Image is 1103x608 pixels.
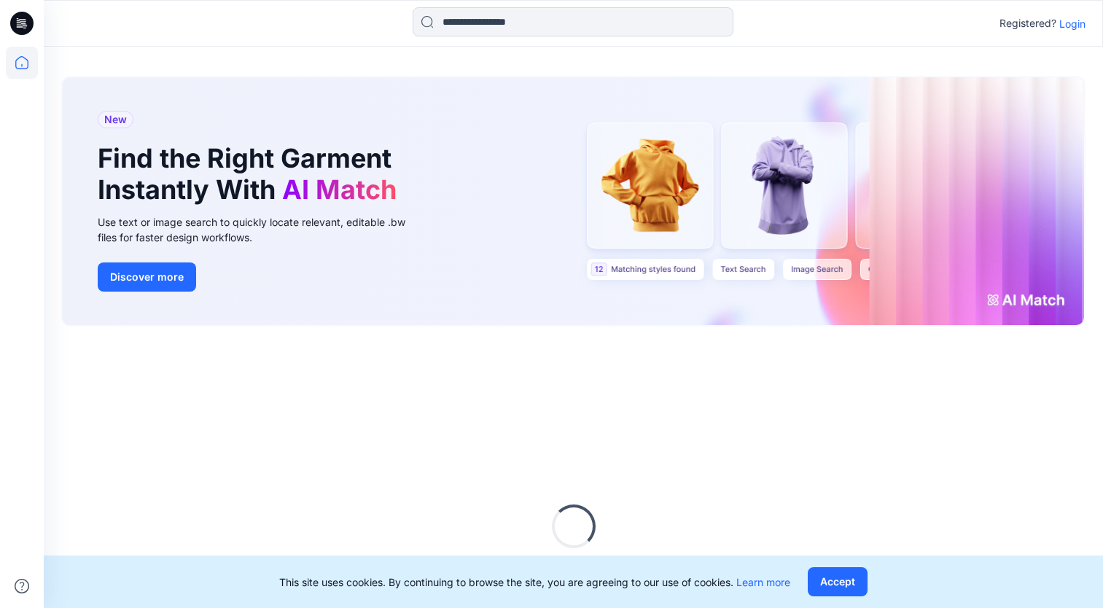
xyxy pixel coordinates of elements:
[98,143,404,206] h1: Find the Right Garment Instantly With
[808,567,868,596] button: Accept
[98,262,196,292] button: Discover more
[736,576,790,588] a: Learn more
[279,574,790,590] p: This site uses cookies. By continuing to browse the site, you are agreeing to our use of cookies.
[282,174,397,206] span: AI Match
[104,111,127,128] span: New
[999,15,1056,32] p: Registered?
[1059,16,1086,31] p: Login
[98,214,426,245] div: Use text or image search to quickly locate relevant, editable .bw files for faster design workflows.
